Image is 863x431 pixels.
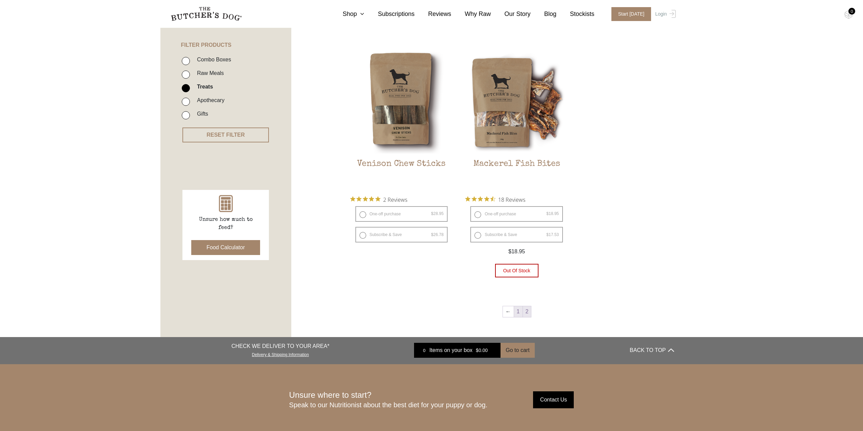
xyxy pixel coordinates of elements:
[289,401,488,409] span: Speak to our Nutritionist about the best diet for your puppy or dog.
[546,211,549,216] span: $
[546,232,559,237] bdi: 17.53
[350,159,453,191] h2: Venison Chew Sticks
[383,194,407,204] span: 2 Reviews
[289,390,488,409] div: Unsure where to start?
[546,211,559,216] bdi: 18.95
[431,211,444,216] bdi: 28.95
[350,51,453,191] a: Venison Chew SticksVenison Chew Sticks
[191,240,260,255] button: Food Calculator
[508,249,525,254] span: 18.95
[252,351,309,357] a: Delivery & Shipping Information
[501,343,534,358] button: Go to cart
[194,68,224,78] label: Raw Meals
[429,346,472,354] span: Items on your box
[630,342,674,358] button: BACK TO TOP
[476,348,478,353] span: $
[465,159,568,191] h2: Mackerel Fish Bites
[194,55,231,64] label: Combo Boxes
[611,7,651,21] span: Start [DATE]
[546,232,549,237] span: $
[355,206,448,222] label: One-off purchase
[431,232,433,237] span: $
[192,216,260,232] p: Unsure how much to feed?
[514,306,523,317] a: Page 1
[465,51,568,154] img: Mackerel Fish Bites
[605,7,654,21] a: Start [DATE]
[364,9,414,19] a: Subscriptions
[431,232,444,237] bdi: 26.78
[350,51,453,154] img: Venison Chew Sticks
[194,109,208,118] label: Gifts
[470,206,563,222] label: One-off purchase
[350,194,407,204] button: Rated 5 out of 5 stars from 2 reviews. Jump to reviews.
[491,9,531,19] a: Our Story
[476,348,488,353] bdi: 0.00
[533,391,574,408] input: Contact Us
[419,347,429,354] div: 0
[414,343,501,358] a: 0 Items on your box $0.00
[451,9,491,19] a: Why Raw
[182,128,269,142] button: RESET FILTER
[470,227,563,242] label: Subscribe & Save
[415,9,451,19] a: Reviews
[653,7,675,21] a: Login
[465,194,525,204] button: Rated 4.7 out of 5 stars from 18 reviews. Jump to reviews.
[498,194,525,204] span: 18 Reviews
[848,8,855,15] div: 0
[231,342,329,350] p: CHECK WE DELIVER TO YOUR AREA*
[194,96,224,105] label: Apothecary
[556,9,594,19] a: Stockists
[160,17,291,48] h4: FILTER PRODUCTS
[844,10,853,19] img: TBD_Cart-Empty.png
[523,306,531,317] span: Page 2
[503,306,514,317] a: ←
[194,82,213,91] label: Treats
[495,264,538,277] button: Out of stock
[531,9,556,19] a: Blog
[465,51,568,191] a: Mackerel Fish BitesMackerel Fish Bites
[355,227,448,242] label: Subscribe & Save
[508,249,511,254] span: $
[329,9,364,19] a: Shop
[431,211,433,216] span: $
